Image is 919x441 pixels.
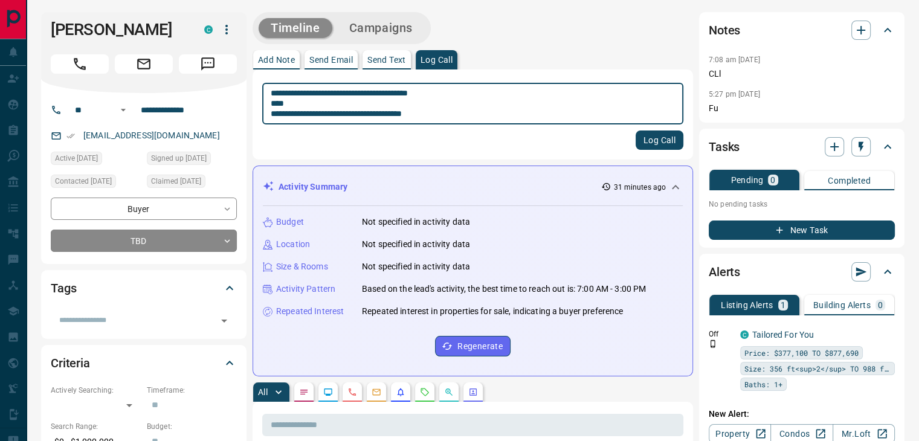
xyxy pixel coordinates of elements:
[258,388,268,396] p: All
[740,330,749,339] div: condos.ca
[468,387,478,397] svg: Agent Actions
[367,56,406,64] p: Send Text
[444,387,454,397] svg: Opportunities
[709,56,760,64] p: 7:08 am [DATE]
[362,260,470,273] p: Not specified in activity data
[744,362,891,375] span: Size: 356 ft<sup>2</sup> TO 988 ft<sup>2</sup>
[299,387,309,397] svg: Notes
[362,238,470,251] p: Not specified in activity data
[147,175,237,192] div: Wed Oct 08 2025
[263,176,683,198] div: Activity Summary31 minutes ago
[51,353,90,373] h2: Criteria
[828,176,871,185] p: Completed
[770,176,775,184] p: 0
[709,102,895,115] p: Fu
[709,257,895,286] div: Alerts
[435,336,511,356] button: Regenerate
[421,56,453,64] p: Log Call
[51,274,237,303] div: Tags
[420,387,430,397] svg: Requests
[66,132,75,140] svg: Email Verified
[744,378,782,390] span: Baths: 1+
[51,198,237,220] div: Buyer
[709,68,895,80] p: CLl
[362,305,623,318] p: Repeated interest in properties for sale, indicating a buyer preference
[51,230,237,252] div: TBD
[613,182,666,193] p: 31 minutes ago
[709,21,740,40] h2: Notes
[276,216,304,228] p: Budget
[744,347,859,359] span: Price: $377,100 TO $877,690
[709,137,740,156] h2: Tasks
[709,195,895,213] p: No pending tasks
[147,152,237,169] div: Fri Oct 11 2024
[709,329,733,340] p: Off
[151,152,207,164] span: Signed up [DATE]
[730,176,763,184] p: Pending
[636,130,683,150] button: Log Call
[309,56,353,64] p: Send Email
[51,20,186,39] h1: [PERSON_NAME]
[115,54,173,74] span: Email
[216,312,233,329] button: Open
[709,90,760,98] p: 5:27 pm [DATE]
[752,330,814,340] a: Tailored For You
[147,421,237,432] p: Budget:
[323,387,333,397] svg: Lead Browsing Activity
[362,283,646,295] p: Based on the lead's activity, the best time to reach out is: 7:00 AM - 3:00 PM
[721,301,773,309] p: Listing Alerts
[813,301,871,309] p: Building Alerts
[878,301,883,309] p: 0
[51,152,141,169] div: Thu Oct 09 2025
[276,260,328,273] p: Size & Rooms
[51,54,109,74] span: Call
[276,238,310,251] p: Location
[396,387,405,397] svg: Listing Alerts
[709,340,717,348] svg: Push Notification Only
[51,349,237,378] div: Criteria
[51,278,76,298] h2: Tags
[51,385,141,396] p: Actively Searching:
[276,283,335,295] p: Activity Pattern
[372,387,381,397] svg: Emails
[259,18,332,38] button: Timeline
[258,56,295,64] p: Add Note
[709,132,895,161] div: Tasks
[276,305,344,318] p: Repeated Interest
[116,103,131,117] button: Open
[55,152,98,164] span: Active [DATE]
[362,216,470,228] p: Not specified in activity data
[709,262,740,282] h2: Alerts
[51,175,141,192] div: Wed Oct 08 2025
[179,54,237,74] span: Message
[83,130,220,140] a: [EMAIL_ADDRESS][DOMAIN_NAME]
[781,301,785,309] p: 1
[709,408,895,420] p: New Alert:
[337,18,425,38] button: Campaigns
[147,385,237,396] p: Timeframe:
[55,175,112,187] span: Contacted [DATE]
[204,25,213,34] div: condos.ca
[51,421,141,432] p: Search Range:
[709,220,895,240] button: New Task
[151,175,201,187] span: Claimed [DATE]
[279,181,347,193] p: Activity Summary
[709,16,895,45] div: Notes
[347,387,357,397] svg: Calls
